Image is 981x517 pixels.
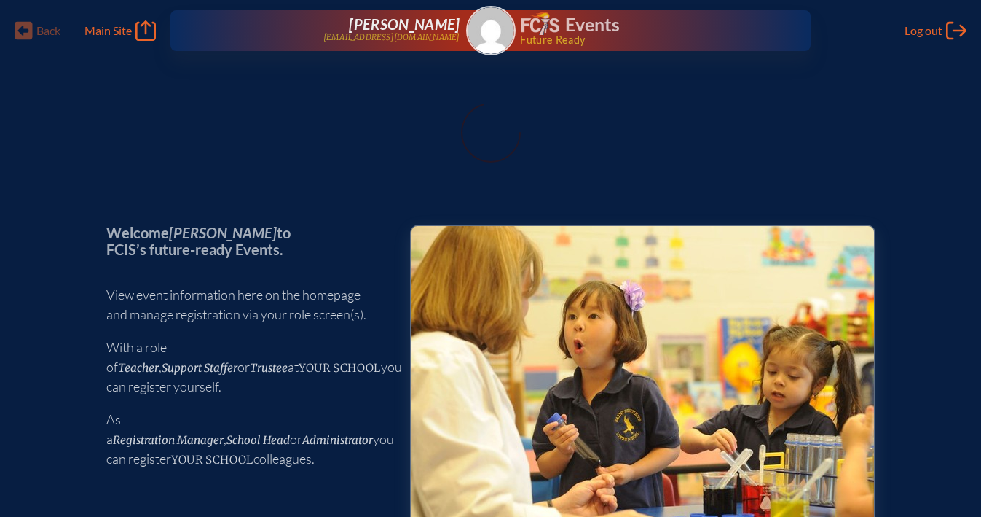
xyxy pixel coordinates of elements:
p: View event information here on the homepage and manage registration via your role screen(s). [106,285,387,324]
span: Trustee [250,361,288,375]
span: School Head [226,433,290,447]
span: Teacher [118,361,159,375]
a: [PERSON_NAME][EMAIL_ADDRESS][DOMAIN_NAME] [217,16,460,45]
span: [PERSON_NAME] [169,224,277,241]
span: Administrator [302,433,373,447]
span: [PERSON_NAME] [349,15,460,33]
a: Gravatar [466,6,516,55]
span: Support Staffer [162,361,237,375]
span: your school [299,361,381,375]
span: Registration Manager [113,433,224,447]
span: Future Ready [520,35,763,45]
a: Main Site [84,20,156,41]
span: Main Site [84,23,132,38]
p: Welcome to FCIS’s future-ready Events. [106,225,387,257]
div: FCIS Events — Future ready [521,12,764,45]
p: As a , or you can register colleagues. [106,410,387,469]
span: your school [171,453,253,467]
p: [EMAIL_ADDRESS][DOMAIN_NAME] [323,33,460,42]
p: With a role of , or at you can register yourself. [106,338,387,397]
span: Log out [905,23,942,38]
img: Gravatar [468,7,514,54]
